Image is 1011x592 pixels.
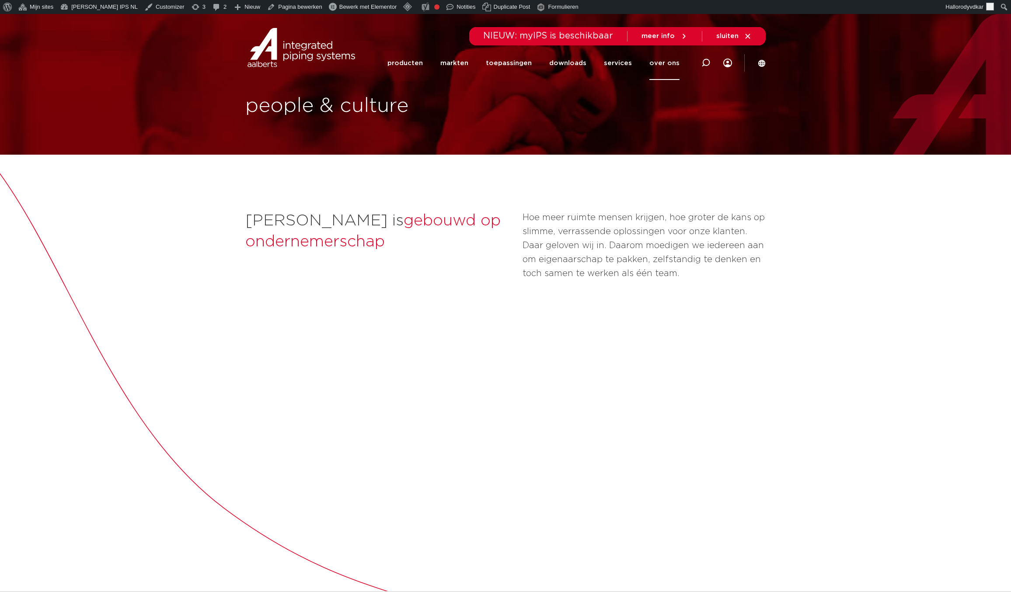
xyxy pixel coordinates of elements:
h1: people & culture [245,92,501,120]
a: meer info [641,32,688,40]
a: toepassingen [486,46,532,80]
a: producten [387,46,423,80]
nav: Menu [387,46,680,80]
p: Hoe meer ruimte mensen krijgen, hoe groter de kans op slimme, verrassende oplossingen voor onze k... [523,211,766,280]
span: meer info [641,33,675,39]
nav: Menu [723,45,732,81]
span: NIEUW: myIPS is beschikbaar [483,31,613,40]
a: over ons [649,46,680,80]
a: sluiten [716,32,752,40]
a: downloads [549,46,586,80]
span: rodyvdkar [959,3,983,10]
a: services [604,46,632,80]
h2: [PERSON_NAME] is [245,211,514,253]
span: Bewerk met Elementor [339,3,397,10]
span: sluiten [716,33,739,39]
a: markten [440,46,468,80]
span: gebouwd op ondernemerschap [245,213,501,249]
div: Focus keyphrase niet ingevuld [434,4,439,10]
